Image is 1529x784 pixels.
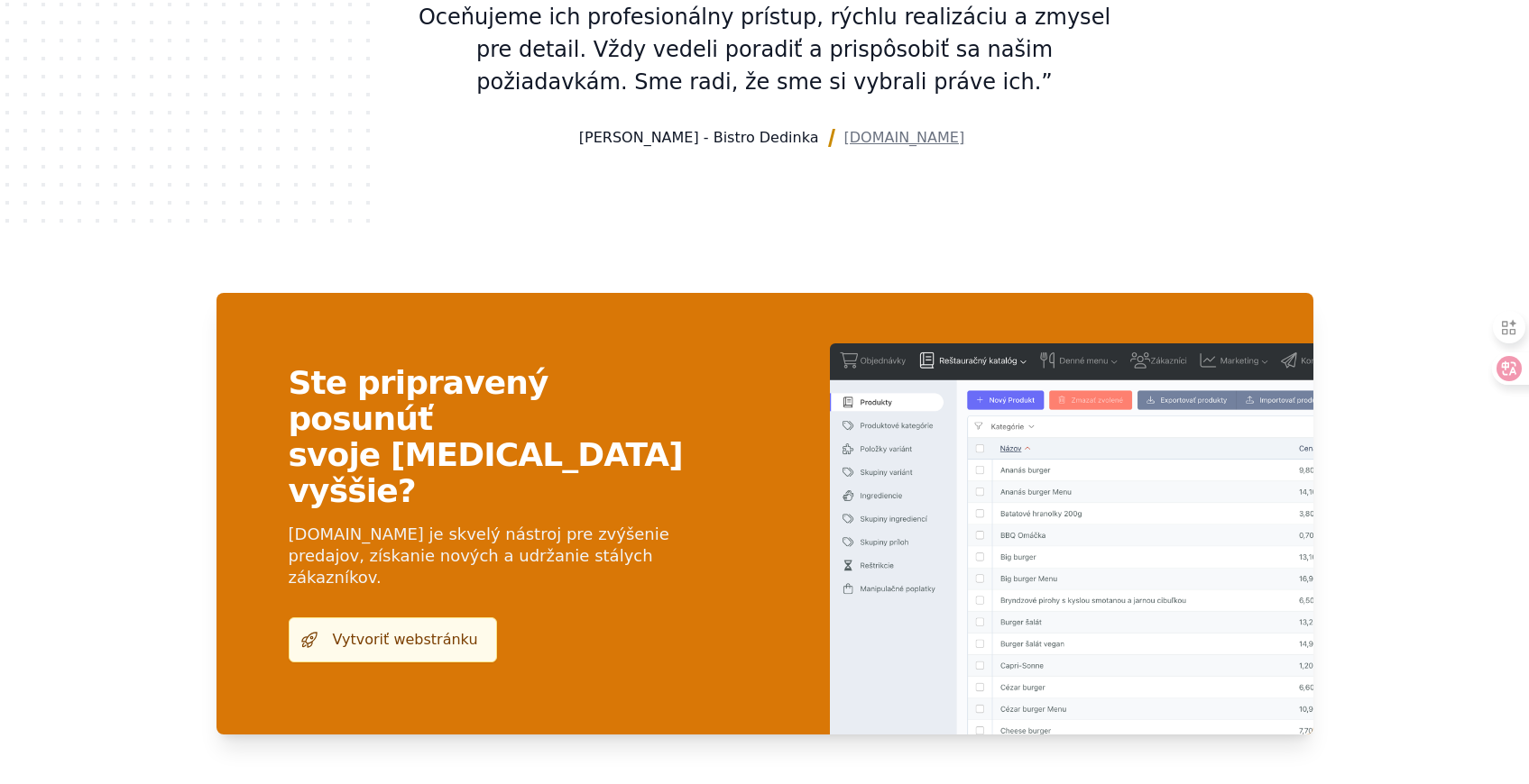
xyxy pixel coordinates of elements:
a: [DOMAIN_NAME] [844,127,965,149]
span: Ste pripravený posunúť [289,365,686,437]
div: [PERSON_NAME] - Bistro Dedinka [579,127,819,149]
p: [DOMAIN_NAME] je skvelý nástroj pre zvýšenie predajov, získanie nových a udržanie stálych zákazní... [289,524,686,588]
span: svoje [MEDICAL_DATA] vyššie? [289,437,686,509]
a: Vytvoriť webstránku [289,617,497,662]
